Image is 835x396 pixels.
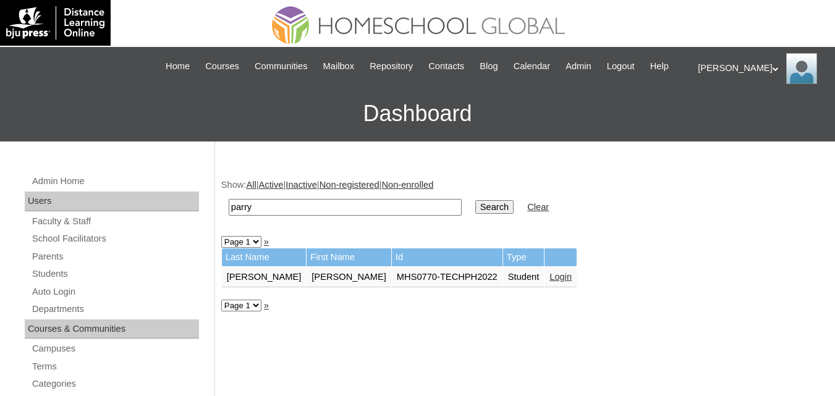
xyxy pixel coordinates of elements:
[166,59,190,74] span: Home
[323,59,355,74] span: Mailbox
[221,179,823,222] div: Show: | | | |
[6,86,829,141] h3: Dashboard
[786,53,817,84] img: Ariane Ebuen
[527,202,549,212] a: Clear
[480,59,498,74] span: Blog
[320,180,379,190] a: Non-registered
[601,59,641,74] a: Logout
[259,180,284,190] a: Active
[422,59,470,74] a: Contacts
[317,59,361,74] a: Mailbox
[503,248,545,266] td: Type
[264,300,269,310] a: »
[503,267,545,288] td: Student
[607,59,635,74] span: Logout
[392,248,502,266] td: Id
[31,231,199,246] a: School Facilitators
[205,59,239,74] span: Courses
[307,248,391,266] td: First Name
[307,267,391,288] td: [PERSON_NAME]
[25,192,199,211] div: Users
[6,6,104,40] img: logo-white.png
[31,341,199,356] a: Campuses
[199,59,245,74] a: Courses
[31,249,199,264] a: Parents
[246,180,256,190] a: All
[475,200,514,214] input: Search
[363,59,419,74] a: Repository
[286,180,317,190] a: Inactive
[549,272,572,282] a: Login
[229,199,462,216] input: Search
[644,59,675,74] a: Help
[31,174,199,189] a: Admin Home
[255,59,308,74] span: Communities
[31,359,199,374] a: Terms
[222,267,307,288] td: [PERSON_NAME]
[473,59,504,74] a: Blog
[31,266,199,282] a: Students
[31,301,199,317] a: Departments
[248,59,314,74] a: Communities
[514,59,550,74] span: Calendar
[159,59,196,74] a: Home
[428,59,464,74] span: Contacts
[31,284,199,300] a: Auto Login
[507,59,556,74] a: Calendar
[222,248,307,266] td: Last Name
[370,59,413,74] span: Repository
[698,53,823,84] div: [PERSON_NAME]
[650,59,669,74] span: Help
[264,237,269,246] a: »
[31,376,199,392] a: Categories
[559,59,598,74] a: Admin
[25,319,199,339] div: Courses & Communities
[31,214,199,229] a: Faculty & Staff
[566,59,591,74] span: Admin
[381,180,433,190] a: Non-enrolled
[392,267,502,288] td: MHS0770-TECHPH2022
